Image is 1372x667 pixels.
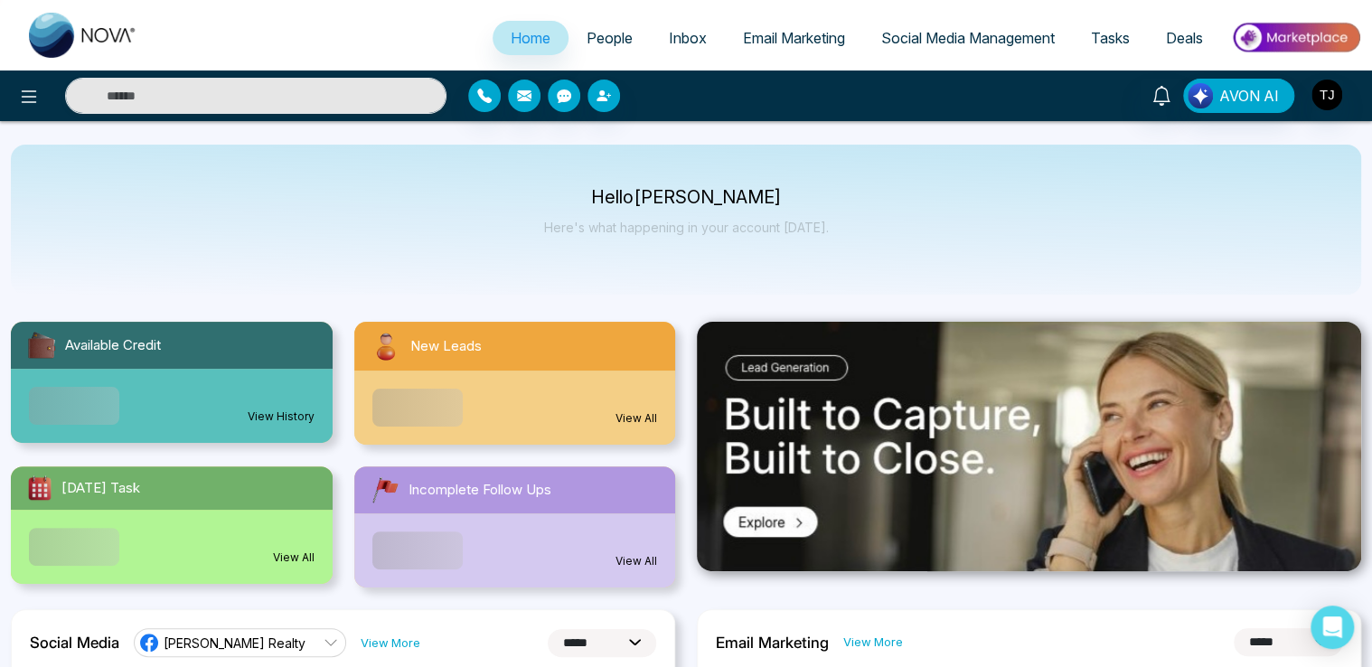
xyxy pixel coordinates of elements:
[409,480,551,501] span: Incomplete Follow Ups
[1230,17,1361,58] img: Market-place.gif
[1183,79,1294,113] button: AVON AI
[248,409,315,425] a: View History
[30,634,119,652] h2: Social Media
[65,335,161,356] span: Available Credit
[61,478,140,499] span: [DATE] Task
[669,29,707,47] span: Inbox
[743,29,845,47] span: Email Marketing
[697,322,1361,571] img: .
[1091,29,1130,47] span: Tasks
[725,21,863,55] a: Email Marketing
[493,21,569,55] a: Home
[25,329,58,362] img: availableCredit.svg
[361,634,420,652] a: View More
[1311,606,1354,649] div: Open Intercom Messenger
[1073,21,1148,55] a: Tasks
[716,634,829,652] h2: Email Marketing
[881,29,1055,47] span: Social Media Management
[1188,83,1213,108] img: Lead Flow
[651,21,725,55] a: Inbox
[1311,80,1342,110] img: User Avatar
[343,466,687,587] a: Incomplete Follow UpsView All
[29,13,137,58] img: Nova CRM Logo
[587,29,633,47] span: People
[511,29,550,47] span: Home
[544,220,829,235] p: Here's what happening in your account [DATE].
[1219,85,1279,107] span: AVON AI
[843,634,903,651] a: View More
[410,336,482,357] span: New Leads
[616,410,657,427] a: View All
[544,190,829,205] p: Hello [PERSON_NAME]
[1148,21,1221,55] a: Deals
[369,329,403,363] img: newLeads.svg
[343,322,687,445] a: New LeadsView All
[25,474,54,503] img: todayTask.svg
[164,634,305,652] span: [PERSON_NAME] Realty
[569,21,651,55] a: People
[616,553,657,569] a: View All
[1166,29,1203,47] span: Deals
[273,550,315,566] a: View All
[863,21,1073,55] a: Social Media Management
[369,474,401,506] img: followUps.svg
